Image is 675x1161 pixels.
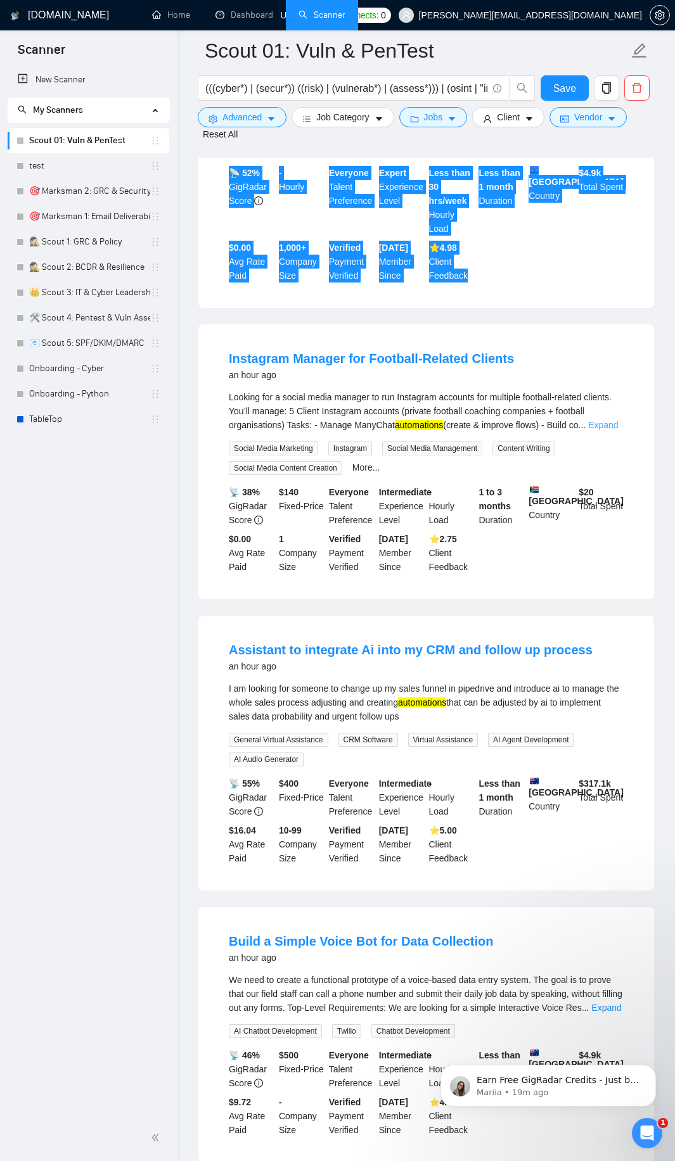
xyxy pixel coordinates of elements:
[553,80,576,96] span: Save
[267,114,276,124] span: caret-down
[526,166,576,236] div: Country
[8,305,169,331] li: 🛠️ Scout 4: Pentest & Vuln Assessment
[379,487,432,497] b: Intermediate
[395,420,443,430] mark: automations
[276,1095,326,1137] div: Company Size
[226,241,276,282] div: Avg Rate Paid
[276,166,326,236] div: Hourly
[427,241,477,282] div: Client Feedback
[476,777,526,818] div: Duration
[150,414,160,424] span: holder
[379,168,407,178] b: Expert
[276,1048,326,1090] div: Fixed-Price
[582,1003,589,1013] span: ...
[254,516,263,524] span: info-circle
[352,462,380,473] a: More...
[579,168,601,178] b: $ 4.9k
[326,777,376,818] div: Talent Preference
[650,5,670,25] button: setting
[8,67,169,92] li: New Scanner
[410,114,419,124] span: folder
[376,166,427,236] div: Experience Level
[229,778,260,789] b: 📡 55%
[427,166,477,236] div: Hourly Load
[472,107,544,127] button: userClientcaret-down
[292,107,394,127] button: barsJob Categorycaret-down
[382,441,482,455] span: Social Media Management
[229,441,318,455] span: Social Media Marketing
[332,1024,361,1038] span: Twilio
[402,11,411,20] span: user
[150,338,160,348] span: holder
[229,973,624,1015] div: We need to create a functional prototype of a voice-based data entry system. The goal is to prove...
[329,1097,361,1107] b: Verified
[229,643,593,657] a: Assistant to integrate Ai into my CRM and follow up process
[222,110,262,124] span: Advanced
[493,84,501,92] span: info-circle
[302,114,311,124] span: bars
[399,107,468,127] button: folderJobscaret-down
[588,420,618,430] a: Expand
[427,532,477,574] div: Client Feedback
[29,356,150,381] a: Onboarding - Cyber
[328,441,372,455] span: Instagram
[576,166,626,236] div: Total Spent
[381,8,386,22] span: 0
[229,367,514,383] div: an hour ago
[8,280,169,305] li: 👑 Scout 3: IT & Cyber Leadership
[8,356,169,381] li: Onboarding - Cyber
[226,1048,276,1090] div: GigRadar Score
[229,534,251,544] b: $0.00
[229,243,251,253] b: $0.00
[529,777,624,797] b: [GEOGRAPHIC_DATA]
[379,1050,432,1060] b: Intermediate
[338,733,398,747] span: CRM Software
[329,534,361,544] b: Verified
[279,487,299,497] b: $ 140
[526,777,576,818] div: Country
[632,1118,662,1148] iframe: Intercom live chat
[254,196,263,205] span: info-circle
[29,331,150,356] a: 📧 Scout 5: SPF/DKIM/DMARC
[198,107,286,127] button: settingAdvancedcaret-down
[8,331,169,356] li: 📧 Scout 5: SPF/DKIM/DMARC
[326,532,376,574] div: Payment Verified
[229,733,328,747] span: General Virtual Assistance
[492,441,555,455] span: Content Writing
[226,485,276,527] div: GigRadar Score
[229,487,260,497] b: 📡 38%
[29,280,150,305] a: 👑 Scout 3: IT & Cyber Leadership
[379,534,408,544] b: [DATE]
[530,166,539,175] img: 🇮🇳
[479,778,520,803] b: Less than 1 month
[11,6,20,26] img: logo
[576,485,626,527] div: Total Spent
[379,778,432,789] b: Intermediate
[150,161,160,171] span: holder
[479,168,520,192] b: Less than 1 month
[29,128,150,153] a: Scout 01: Vuln & PenTest
[205,35,629,67] input: Scanner name...
[375,114,383,124] span: caret-down
[229,1050,260,1060] b: 📡 46%
[510,82,534,94] span: search
[376,777,427,818] div: Experience Level
[329,778,369,789] b: Everyone
[483,114,492,124] span: user
[429,778,432,789] b: -
[408,733,479,747] span: Virtual Assistance
[150,364,160,374] span: holder
[279,168,282,178] b: -
[658,1118,668,1128] span: 1
[229,1097,251,1107] b: $9.72
[29,381,150,407] a: Onboarding - Python
[479,487,511,511] b: 1 to 3 months
[329,825,361,835] b: Verified
[150,237,160,247] span: holder
[8,41,75,67] span: Scanner
[229,934,493,948] a: Build a Simple Voice Bot for Data Collection
[530,485,539,494] img: 🇿🇦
